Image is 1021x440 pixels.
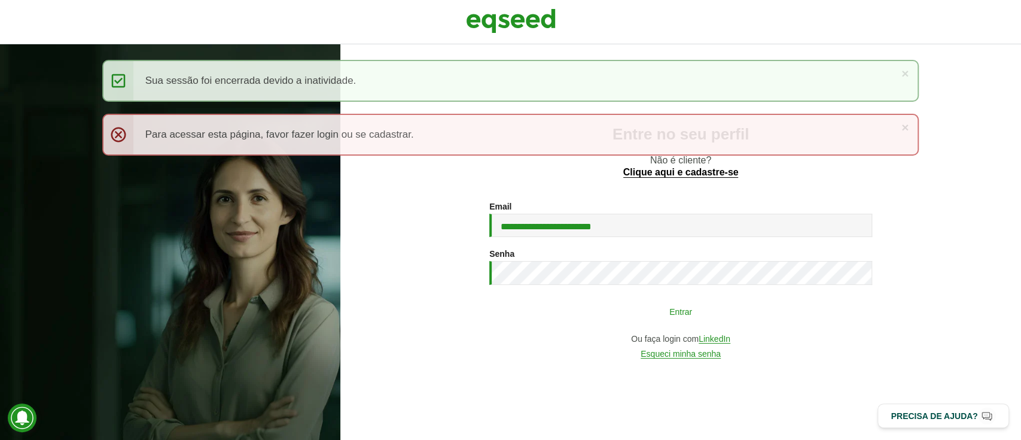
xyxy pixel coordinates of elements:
label: Senha [489,250,514,258]
a: Esqueci minha senha [641,350,721,359]
button: Entrar [525,300,836,323]
div: Ou faça login com [489,335,872,344]
label: Email [489,202,511,211]
img: EqSeed Logo [466,6,556,36]
a: LinkedIn [699,335,730,344]
div: Para acessar esta página, favor fazer login ou se cadastrar. [102,114,919,156]
div: Sua sessão foi encerrada devido a inatividade. [102,60,919,102]
a: Clique aqui e cadastre-se [623,168,739,178]
a: × [901,121,909,133]
a: × [901,67,909,80]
